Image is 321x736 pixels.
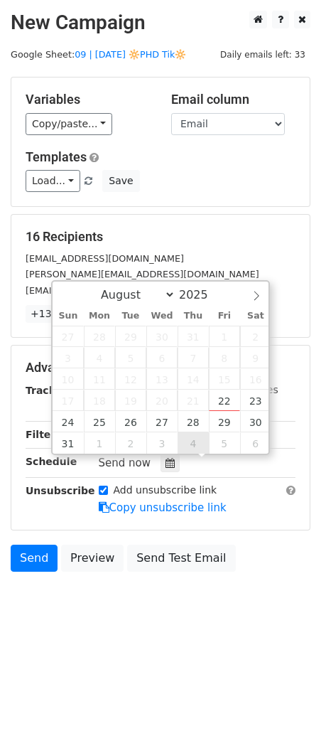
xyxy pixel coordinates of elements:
[26,360,295,375] h5: Advanced
[53,432,84,454] span: August 31, 2025
[209,390,240,411] span: August 22, 2025
[215,47,310,63] span: Daily emails left: 33
[146,347,178,368] span: August 6, 2025
[146,326,178,347] span: July 30, 2025
[240,368,271,390] span: August 16, 2025
[222,383,278,398] label: UTM Codes
[84,390,115,411] span: August 18, 2025
[175,288,227,302] input: Year
[115,326,146,347] span: July 29, 2025
[115,347,146,368] span: August 5, 2025
[84,432,115,454] span: September 1, 2025
[115,368,146,390] span: August 12, 2025
[84,326,115,347] span: July 28, 2025
[146,411,178,432] span: August 27, 2025
[209,432,240,454] span: September 5, 2025
[26,113,112,135] a: Copy/paste...
[115,432,146,454] span: September 2, 2025
[75,49,186,60] a: 09 | [DATE] 🔆PHD Tik🔆
[53,368,84,390] span: August 10, 2025
[215,49,310,60] a: Daily emails left: 33
[26,253,184,264] small: [EMAIL_ADDRESS][DOMAIN_NAME]
[146,432,178,454] span: September 3, 2025
[178,326,209,347] span: July 31, 2025
[26,385,73,396] strong: Tracking
[209,368,240,390] span: August 15, 2025
[178,411,209,432] span: August 28, 2025
[240,411,271,432] span: August 30, 2025
[146,311,178,321] span: Wed
[26,485,95,496] strong: Unsubscribe
[178,432,209,454] span: September 4, 2025
[115,311,146,321] span: Tue
[11,545,58,572] a: Send
[84,311,115,321] span: Mon
[127,545,235,572] a: Send Test Email
[11,49,186,60] small: Google Sheet:
[209,326,240,347] span: August 1, 2025
[115,411,146,432] span: August 26, 2025
[146,368,178,390] span: August 13, 2025
[240,311,271,321] span: Sat
[11,11,310,35] h2: New Campaign
[171,92,295,107] h5: Email column
[209,411,240,432] span: August 29, 2025
[99,457,151,469] span: Send now
[53,411,84,432] span: August 24, 2025
[84,347,115,368] span: August 4, 2025
[26,269,259,279] small: [PERSON_NAME][EMAIL_ADDRESS][DOMAIN_NAME]
[84,411,115,432] span: August 25, 2025
[178,347,209,368] span: August 7, 2025
[146,390,178,411] span: August 20, 2025
[240,347,271,368] span: August 9, 2025
[209,311,240,321] span: Fri
[209,347,240,368] span: August 8, 2025
[84,368,115,390] span: August 11, 2025
[61,545,124,572] a: Preview
[114,483,217,498] label: Add unsubscribe link
[26,285,184,296] small: [EMAIL_ADDRESS][DOMAIN_NAME]
[178,368,209,390] span: August 14, 2025
[178,311,209,321] span: Thu
[26,92,150,107] h5: Variables
[26,429,62,440] strong: Filters
[26,149,87,164] a: Templates
[53,347,84,368] span: August 3, 2025
[250,668,321,736] iframe: Chat Widget
[99,501,227,514] a: Copy unsubscribe link
[53,311,84,321] span: Sun
[53,390,84,411] span: August 17, 2025
[178,390,209,411] span: August 21, 2025
[26,229,295,245] h5: 16 Recipients
[240,326,271,347] span: August 2, 2025
[115,390,146,411] span: August 19, 2025
[240,390,271,411] span: August 23, 2025
[53,326,84,347] span: July 27, 2025
[26,170,80,192] a: Load...
[240,432,271,454] span: September 6, 2025
[102,170,139,192] button: Save
[26,305,85,323] a: +13 more
[26,456,77,467] strong: Schedule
